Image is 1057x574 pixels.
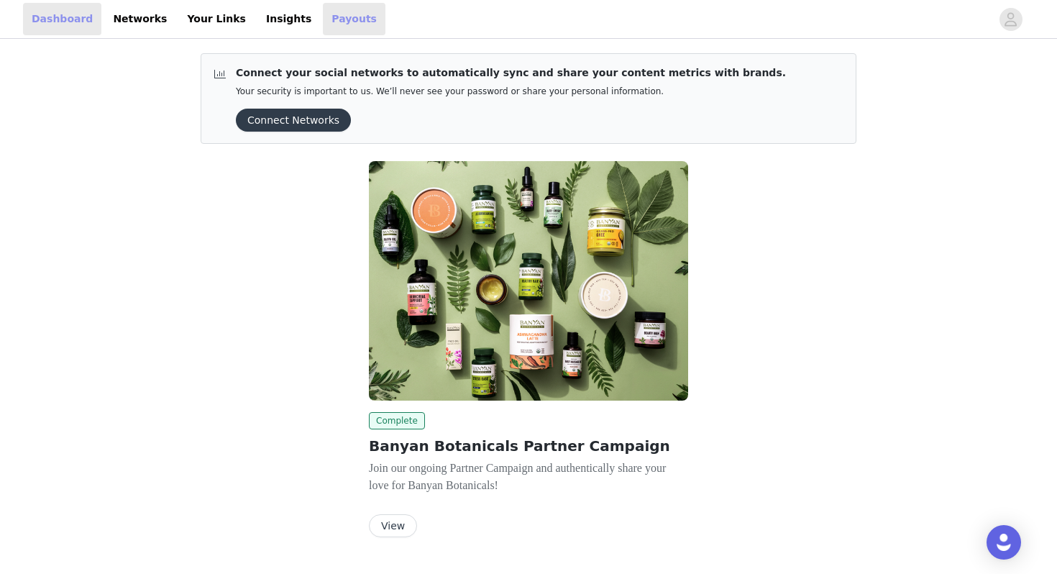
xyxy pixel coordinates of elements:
h2: Banyan Botanicals Partner Campaign [369,435,688,457]
div: avatar [1004,8,1017,31]
span: Join our ongoing Partner Campaign and authentically share your love for Banyan Botanicals! [369,462,666,491]
p: Connect your social networks to automatically sync and share your content metrics with brands. [236,65,786,81]
button: Connect Networks [236,109,351,132]
p: Your security is important to us. We’ll never see your password or share your personal information. [236,86,786,97]
button: View [369,514,417,537]
a: Dashboard [23,3,101,35]
img: Banyan Botanicals [369,161,688,401]
div: Open Intercom Messenger [987,525,1021,560]
a: View [369,521,417,532]
a: Networks [104,3,175,35]
span: Complete [369,412,425,429]
a: Payouts [323,3,385,35]
a: Your Links [178,3,255,35]
a: Insights [257,3,320,35]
